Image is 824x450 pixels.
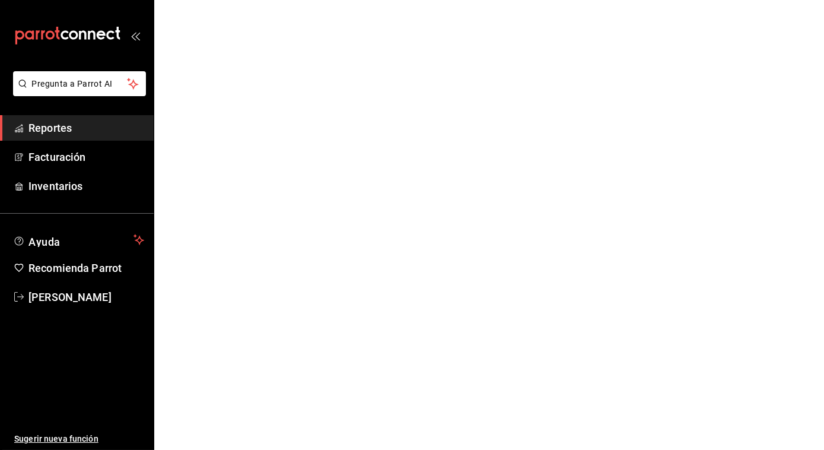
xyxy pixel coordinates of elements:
span: Reportes [28,120,144,136]
button: open_drawer_menu [131,31,140,40]
span: Facturación [28,149,144,165]
a: Pregunta a Parrot AI [8,86,146,99]
span: Ayuda [28,233,129,247]
span: [PERSON_NAME] [28,289,144,305]
button: Pregunta a Parrot AI [13,71,146,96]
span: Inventarios [28,178,144,194]
span: Recomienda Parrot [28,260,144,276]
span: Pregunta a Parrot AI [32,78,128,90]
span: Sugerir nueva función [14,433,144,445]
